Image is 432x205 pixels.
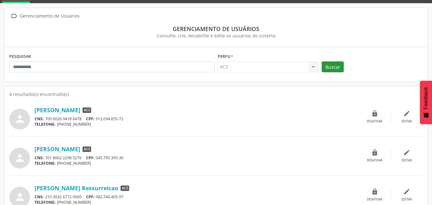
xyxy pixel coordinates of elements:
[35,122,56,127] span: TELEFONE:
[35,122,359,127] div: [PHONE_NUMBER]
[14,152,26,164] i: person
[371,110,378,117] i: lock
[402,119,412,124] div: Editar
[35,200,56,205] span: TELEFONE:
[367,197,382,202] div: Desativar
[403,110,410,117] i: edit
[35,161,56,166] span: TELEFONE:
[423,87,429,109] span: Feedback
[14,32,418,39] div: Consulte, crie, desabilite e edite os usuários do sistema
[35,106,80,114] a: [PERSON_NAME]
[402,158,412,163] div: Editar
[420,81,432,124] button: Feedback - Mostrar pesquisa
[82,107,91,113] span: ACS
[367,158,382,163] div: Desativar
[14,25,418,32] div: Gerenciamento de usuários
[35,194,44,200] span: CNS:
[35,155,359,161] div: 701 8062 2298 5276 045.790.395-30
[35,116,44,122] span: CNS:
[403,188,410,195] i: edit
[86,155,95,161] span: CPF:
[402,197,412,202] div: Editar
[9,91,423,98] div: 8 resultado(s) encontrado(s)
[121,185,129,191] span: ACS
[14,113,26,125] i: person
[9,51,31,61] label: PESQUISAR
[86,194,95,200] span: CPF:
[35,146,80,153] a: [PERSON_NAME]
[35,200,359,205] div: [PHONE_NUMBER]
[35,116,359,122] div: 709 6026 9418 6478 912.034.655-72
[371,149,378,156] i: lock
[367,119,382,124] div: Desativar
[35,155,44,161] span: CNS:
[82,146,91,152] span: ACS
[322,61,344,72] button: Buscar
[35,194,359,200] div: 210 3032 6772 0009 982.740.405-97
[9,12,81,21] a:  Gerenciamento de Usuários
[9,12,19,21] i: 
[86,116,95,122] span: CPF:
[371,188,378,195] i: lock
[19,12,81,21] div: Gerenciamento de Usuários
[218,51,233,61] label: Perfil
[35,161,359,166] div: [PHONE_NUMBER]
[403,149,410,156] i: edit
[35,185,118,192] a: [PERSON_NAME] Ressurreicao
